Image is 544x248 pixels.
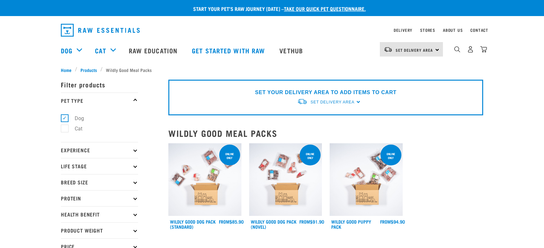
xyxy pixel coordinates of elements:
nav: dropdown navigation [56,21,488,39]
div: $85.90 [219,219,244,224]
a: Products [77,66,100,73]
img: van-moving.png [297,98,307,105]
h2: Wildly Good Meal Packs [168,128,483,138]
a: Dog [61,46,72,55]
a: Home [61,66,75,73]
img: Puppy 0 2sec [330,143,403,216]
img: home-icon-1@2x.png [454,46,460,52]
label: Dog [64,114,87,122]
p: Experience [61,142,138,158]
span: Products [80,66,97,73]
div: $91.90 [299,219,324,224]
a: Wildly Good Dog Pack (Standard) [170,220,216,228]
label: Cat [64,125,85,133]
a: Contact [470,29,488,31]
p: Product Weight [61,222,138,238]
p: Protein [61,190,138,206]
span: Set Delivery Area [396,49,433,51]
div: $94.90 [380,219,405,224]
p: Filter products [61,76,138,93]
span: FROM [380,220,391,223]
a: Vethub [273,38,311,63]
p: Breed Size [61,174,138,190]
a: Delivery [394,29,412,31]
span: Home [61,66,71,73]
img: user.png [467,46,474,53]
a: take our quick pet questionnaire. [284,7,366,10]
span: Set Delivery Area [311,100,354,104]
img: home-icon@2x.png [480,46,487,53]
div: Online Only [219,149,240,163]
p: Health Benefit [61,206,138,222]
div: Online Only [300,149,321,163]
a: Get started with Raw [185,38,273,63]
p: Life Stage [61,158,138,174]
span: FROM [219,220,230,223]
img: Raw Essentials Logo [61,24,140,37]
a: About Us [443,29,463,31]
img: van-moving.png [384,47,392,52]
a: Stores [420,29,435,31]
a: Raw Education [122,38,185,63]
a: Cat [95,46,106,55]
img: Dog Novel 0 2sec [249,143,322,216]
img: Dog 0 2sec [168,143,241,216]
p: Pet Type [61,93,138,109]
nav: breadcrumbs [61,66,483,73]
span: FROM [299,220,310,223]
a: Wildly Good Puppy Pack [331,220,371,228]
div: Online Only [380,149,401,163]
p: SET YOUR DELIVERY AREA TO ADD ITEMS TO CART [255,89,396,96]
a: Wildly Good Dog Pack (Novel) [251,220,296,228]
